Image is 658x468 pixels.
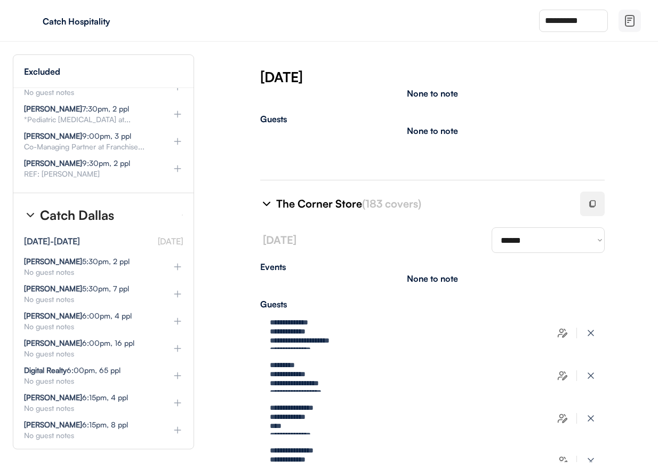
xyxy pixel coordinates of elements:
[263,233,296,247] font: [DATE]
[24,421,128,429] div: 6:15pm, 8 ppl
[24,258,130,265] div: 5:30pm, 2 ppl
[24,432,155,439] div: No guest notes
[557,456,568,466] img: users-edit.svg
[24,338,82,347] strong: [PERSON_NAME]
[172,343,183,354] img: plus%20%281%29.svg
[24,131,82,140] strong: [PERSON_NAME]
[260,115,605,123] div: Guests
[557,370,568,381] img: users-edit.svg
[24,404,155,412] div: No guest notes
[24,394,128,401] div: 6:15pm, 4 ppl
[585,413,596,424] img: x-close%20%283%29.svg
[172,316,183,327] img: plus%20%281%29.svg
[24,143,155,150] div: Co-Managing Partner at Franchise...
[585,456,596,466] img: x-close%20%283%29.svg
[585,370,596,381] img: x-close%20%283%29.svg
[260,263,605,271] div: Events
[24,339,134,347] div: 6:00pm, 16 ppl
[172,163,183,174] img: plus%20%281%29.svg
[24,312,132,320] div: 6:00pm, 4 ppl
[40,209,114,221] div: Catch Dallas
[24,420,82,429] strong: [PERSON_NAME]
[24,268,155,276] div: No guest notes
[172,261,183,272] img: plus%20%281%29.svg
[24,209,37,221] img: chevron-right%20%281%29.svg
[276,196,567,211] div: The Corner Store
[362,197,421,210] font: (183 covers)
[24,393,82,402] strong: [PERSON_NAME]
[24,89,155,96] div: No guest notes
[24,323,155,330] div: No guest notes
[407,274,458,283] div: None to note
[24,377,155,385] div: No guest notes
[158,236,183,247] font: [DATE]
[43,17,177,26] div: Catch Hospitality
[585,328,596,338] img: x-close%20%283%29.svg
[260,300,605,308] div: Guests
[24,237,80,245] div: [DATE]-[DATE]
[24,158,82,168] strong: [PERSON_NAME]
[407,126,458,135] div: None to note
[557,328,568,338] img: users-edit.svg
[24,367,121,374] div: 6:00pm, 65 ppl
[24,160,130,167] div: 9:30pm, 2 ppl
[24,366,67,375] strong: Digital Realty
[172,109,183,120] img: plus%20%281%29.svg
[24,311,82,320] strong: [PERSON_NAME]
[24,104,82,113] strong: [PERSON_NAME]
[24,132,131,140] div: 9:00pm, 3 ppl
[172,136,183,147] img: plus%20%281%29.svg
[24,285,129,292] div: 5:30pm, 7 ppl
[24,257,82,266] strong: [PERSON_NAME]
[24,67,60,76] div: Excluded
[24,284,82,293] strong: [PERSON_NAME]
[260,197,273,210] img: chevron-right%20%281%29.svg
[24,116,155,123] div: *Pediatric [MEDICAL_DATA] at...
[24,296,155,303] div: No guest notes
[172,370,183,381] img: plus%20%281%29.svg
[172,289,183,299] img: plus%20%281%29.svg
[407,89,458,98] div: None to note
[623,14,636,27] img: file-02.svg
[260,67,658,86] div: [DATE]
[24,105,129,113] div: 7:30pm, 2 ppl
[21,12,38,29] img: yH5BAEAAAAALAAAAAABAAEAAAIBRAA7
[24,350,155,358] div: No guest notes
[24,170,155,178] div: REF: [PERSON_NAME]
[172,398,183,408] img: plus%20%281%29.svg
[557,413,568,424] img: users-edit.svg
[172,425,183,435] img: plus%20%281%29.svg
